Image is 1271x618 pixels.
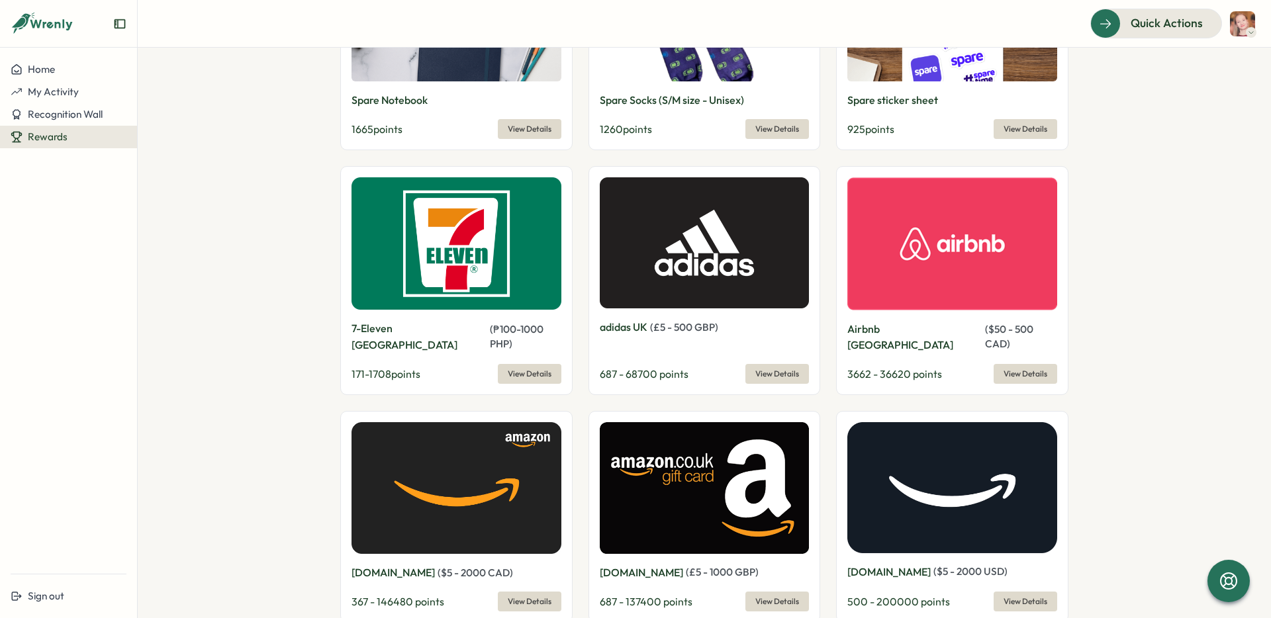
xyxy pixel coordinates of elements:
span: My Activity [28,85,79,98]
button: View Details [745,364,809,384]
p: [DOMAIN_NAME] [352,564,435,581]
span: Quick Actions [1131,15,1203,32]
span: 1260 points [600,122,652,136]
button: View Details [498,364,561,384]
span: Sign out [28,590,64,602]
button: View Details [994,119,1057,139]
span: View Details [755,592,799,611]
span: 1665 points [352,122,402,136]
span: View Details [508,592,551,611]
p: adidas UK [600,319,647,335]
img: Amazon.ca [352,422,561,554]
span: 3662 - 36620 points [847,367,942,380]
span: 925 points [847,122,894,136]
span: Recognition Wall [28,108,103,120]
button: View Details [994,364,1057,384]
img: adidas UK [600,177,810,308]
span: View Details [1004,120,1047,138]
img: Anna Soboleva [1230,11,1255,36]
span: View Details [1004,365,1047,383]
p: [DOMAIN_NAME] [847,564,931,580]
button: View Details [994,592,1057,611]
span: 687 - 68700 points [600,367,688,380]
span: ( £ 5 - 500 GBP ) [650,321,718,333]
p: Airbnb [GEOGRAPHIC_DATA] [847,321,982,354]
span: Rewards [28,130,68,143]
span: Home [28,63,55,75]
span: 687 - 137400 points [600,595,692,608]
span: ( $ 50 - 500 CAD ) [985,323,1033,350]
button: Expand sidebar [113,17,126,30]
img: Amazon.co.uk [600,422,810,553]
button: View Details [498,119,561,139]
img: Airbnb Canada [847,177,1057,310]
img: Amazon.com [847,422,1057,553]
p: Spare Notebook [352,92,428,109]
span: View Details [508,120,551,138]
span: 367 - 146480 points [352,595,444,608]
span: ( $ 5 - 2000 USD ) [933,565,1008,578]
p: 7-Eleven [GEOGRAPHIC_DATA] [352,320,487,353]
span: ( ₱ 100 - 1000 PHP ) [490,323,543,350]
span: View Details [508,365,551,383]
p: Spare sticker sheet [847,92,938,109]
span: ( £ 5 - 1000 GBP ) [686,566,759,578]
span: ( $ 5 - 2000 CAD ) [438,566,513,579]
img: 7-Eleven Philippines [352,177,561,310]
span: View Details [755,365,799,383]
button: View Details [745,119,809,139]
span: View Details [1004,592,1047,611]
span: 500 - 200000 points [847,595,950,608]
button: Quick Actions [1090,9,1222,38]
span: View Details [755,120,799,138]
p: Spare Socks (S/M size - Unisex) [600,92,744,109]
span: 171 - 1708 points [352,367,420,380]
p: [DOMAIN_NAME] [600,564,683,581]
button: View Details [745,592,809,611]
button: View Details [498,592,561,611]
